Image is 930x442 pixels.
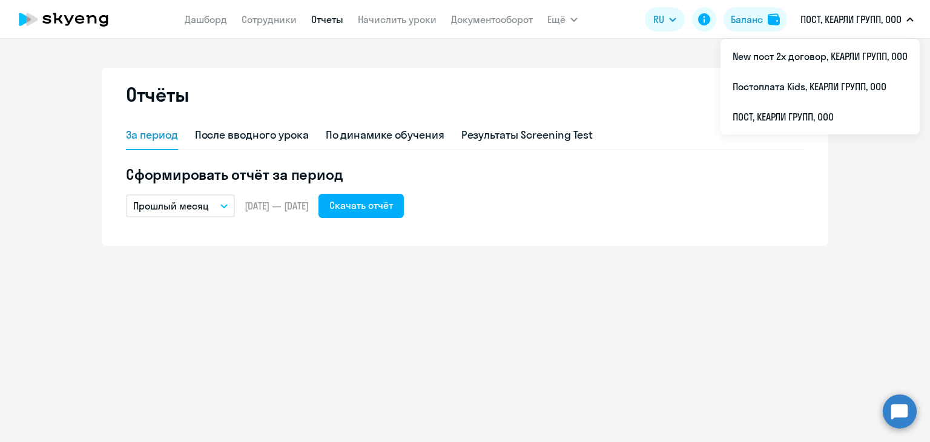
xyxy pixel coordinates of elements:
[358,13,437,25] a: Начислить уроки
[800,12,902,27] p: ПОСТ, КЕАРЛИ ГРУПП, ООО
[329,198,393,213] div: Скачать отчёт
[461,127,593,143] div: Результаты Screening Test
[547,12,566,27] span: Ещё
[195,127,309,143] div: После вводного урока
[653,12,664,27] span: RU
[547,7,578,31] button: Ещё
[245,199,309,213] span: [DATE] — [DATE]
[451,13,533,25] a: Документооборот
[731,12,763,27] div: Баланс
[126,165,804,184] h5: Сформировать отчёт за период
[794,5,920,34] button: ПОСТ, КЕАРЛИ ГРУПП, ООО
[311,13,343,25] a: Отчеты
[133,199,209,213] p: Прошлый месяц
[126,82,189,107] h2: Отчёты
[768,13,780,25] img: balance
[242,13,297,25] a: Сотрудники
[185,13,227,25] a: Дашборд
[318,194,404,218] button: Скачать отчёт
[721,39,920,134] ul: Ещё
[326,127,444,143] div: По динамике обучения
[724,7,787,31] button: Балансbalance
[126,194,235,217] button: Прошлый месяц
[645,7,685,31] button: RU
[126,127,178,143] div: За период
